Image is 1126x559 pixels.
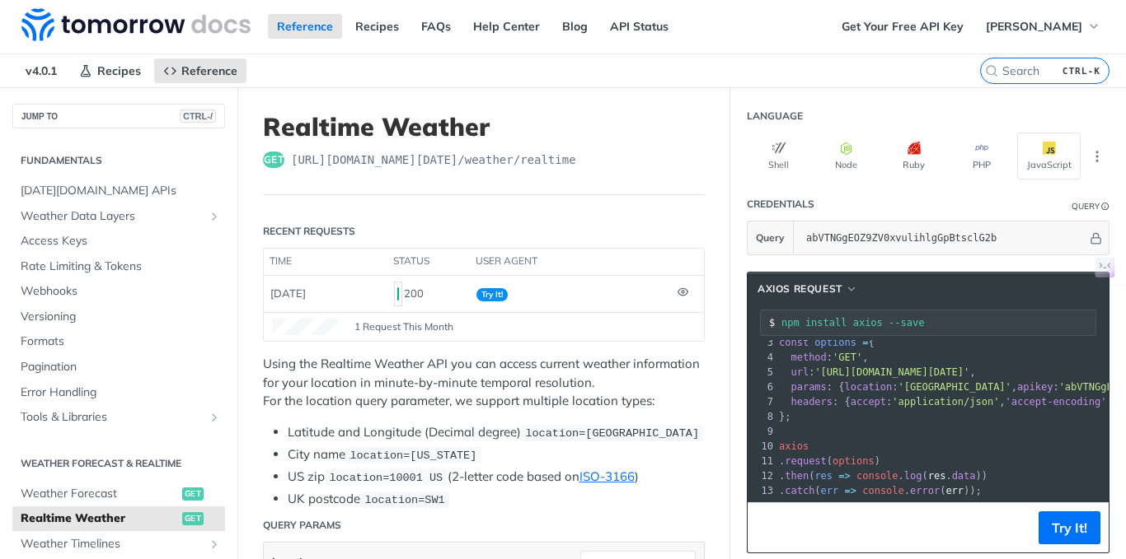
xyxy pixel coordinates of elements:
[364,494,444,506] span: location=SW1
[12,305,225,329] a: Versioning
[329,472,443,484] span: location=10001 US
[12,482,225,506] a: Weather Forecastget
[21,384,221,401] span: Error Handling
[838,470,850,482] span: =>
[1006,396,1107,408] span: 'accept-encoding'
[270,286,306,300] span: [DATE]
[748,335,776,350] div: 3
[791,366,809,378] span: url
[862,337,868,348] span: =
[779,337,809,348] span: const
[798,221,1087,254] input: apikey
[12,532,225,557] a: Weather TimelinesShow subpages for Weather Timelines
[747,197,814,212] div: Credentials
[208,411,221,424] button: Show subpages for Tools & Libraries
[856,470,898,482] span: console
[950,133,1013,179] button: PHP
[263,112,705,142] h1: Realtime Weather
[288,468,705,487] li: US zip (2-letter code based on )
[263,224,355,239] div: Recent Requests
[748,365,776,380] div: 5
[476,288,508,301] span: Try It!
[952,470,976,482] span: data
[208,210,221,223] button: Show subpages for Weather Data Layers
[397,287,399,300] span: 200
[752,281,863,297] button: Axios Request
[1085,144,1110,169] button: More Languages
[12,204,225,229] a: Weather Data LayersShow subpages for Weather Data Layers
[21,259,221,275] span: Rate Limiting & Tokens
[785,485,814,496] span: catch
[985,64,998,77] svg: Search
[12,254,225,279] a: Rate Limiting & Tokens
[1058,63,1105,79] kbd: CTRL-K
[851,396,886,408] span: accept
[833,352,862,363] span: 'GET'
[845,381,893,393] span: location
[779,455,880,467] span: . ( )
[785,470,809,482] span: then
[892,396,999,408] span: 'application/json'
[268,14,342,39] a: Reference
[412,14,460,39] a: FAQs
[525,427,699,440] span: location=[GEOGRAPHIC_DATA]
[21,309,221,325] span: Versioning
[747,133,810,179] button: Shell
[21,359,221,375] span: Pagination
[21,486,178,502] span: Weather Forecast
[845,485,856,496] span: =>
[748,409,776,424] div: 8
[910,485,940,496] span: error
[394,280,463,308] div: 200
[70,58,150,83] a: Recipes
[779,440,809,452] span: axios
[12,456,225,471] h2: Weather Forecast & realtime
[288,423,705,442] li: Latitude and Longitude (Decimal degree)
[814,366,969,378] span: '[URL][DOMAIN_NAME][DATE]'
[898,381,1011,393] span: '[GEOGRAPHIC_DATA]'
[12,229,225,254] a: Access Keys
[882,133,945,179] button: Ruby
[601,14,678,39] a: API Status
[263,355,705,411] p: Using the Realtime Weather API you can access current weather information for your location in mi...
[21,233,221,249] span: Access Keys
[862,485,904,496] span: console
[288,490,705,509] li: UK postcode
[354,319,453,334] span: 1 Request This Month
[21,510,178,527] span: Realtime Weather
[12,380,225,405] a: Error Handling
[263,518,341,533] div: Query Params
[208,538,221,551] button: Show subpages for Weather Timelines
[904,470,922,482] span: log
[182,487,204,501] span: get
[12,279,225,304] a: Webhooks
[350,450,476,462] span: location=[US_STATE]
[12,405,225,430] a: Tools & LibrariesShow subpages for Tools & Libraries
[1039,511,1100,544] button: Try It!
[1017,381,1053,393] span: apikey
[779,366,976,378] span: : ,
[785,455,827,467] span: request
[12,506,225,531] a: Realtime Weatherget
[748,483,776,498] div: 13
[16,58,66,83] span: v4.0.1
[579,468,635,484] a: ISO-3166
[21,283,221,300] span: Webhooks
[12,179,225,203] a: [DATE][DOMAIN_NAME] APIs
[263,151,284,168] span: get
[748,468,776,483] div: 12
[97,63,141,78] span: Recipes
[833,455,875,467] span: options
[748,221,794,254] button: Query
[21,208,204,225] span: Weather Data Layers
[986,19,1082,34] span: [PERSON_NAME]
[747,109,803,123] div: Language
[1101,203,1110,211] i: Information
[553,14,597,39] a: Blog
[21,8,251,41] img: Tomorrow.io Weather API Docs
[748,424,776,439] div: 9
[779,470,988,482] span: . ( . ( . ))
[779,337,875,348] span: {
[748,394,776,409] div: 7
[154,58,246,83] a: Reference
